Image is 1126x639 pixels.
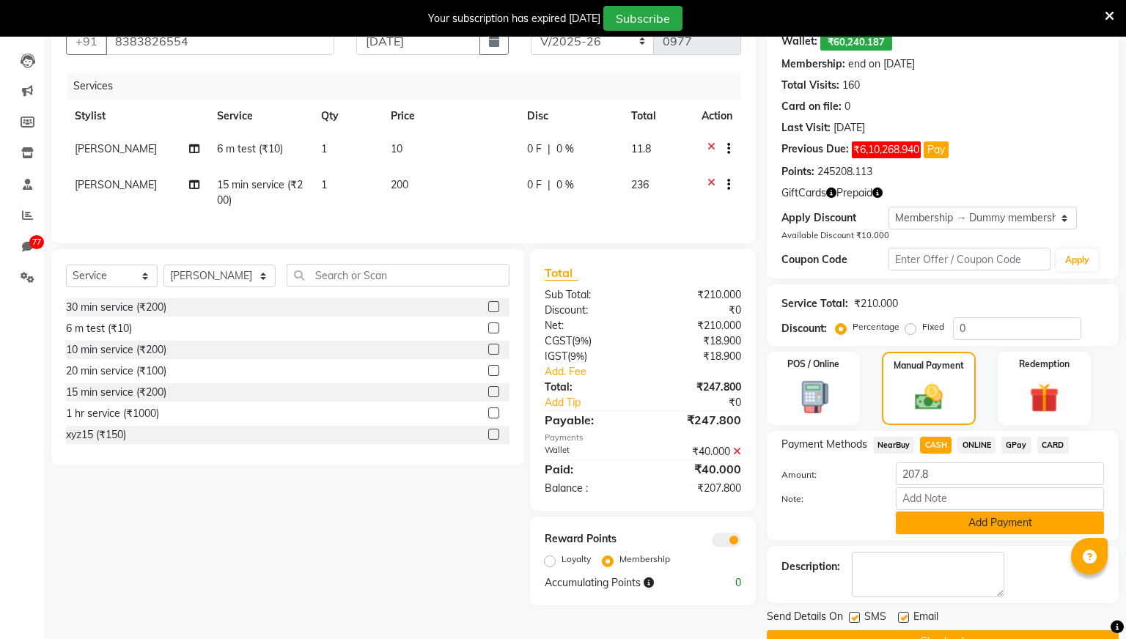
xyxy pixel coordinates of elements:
[534,460,643,478] div: Paid:
[556,141,574,157] span: 0 %
[619,553,670,566] label: Membership
[894,359,964,372] label: Manual Payment
[888,248,1050,270] input: Enter Offer / Coupon Code
[534,333,643,349] div: ( )
[534,380,643,395] div: Total:
[697,575,751,591] div: 0
[693,100,741,133] th: Action
[853,320,899,333] label: Percentage
[781,185,826,201] span: GiftCards
[217,178,303,207] span: 15 min service (₹200)
[1001,437,1031,454] span: GPay
[643,460,752,478] div: ₹40.000
[781,559,840,575] div: Description:
[781,34,817,51] div: Wallet:
[922,320,944,333] label: Fixed
[817,164,872,180] div: 245208.113
[643,333,752,349] div: ₹18.900
[382,100,518,133] th: Price
[527,177,542,193] span: 0 F
[321,178,327,191] span: 1
[787,358,839,371] label: POS / Online
[534,364,751,380] a: Add. Fee
[66,363,166,379] div: 20 min service (₹100)
[556,177,574,193] span: 0 %
[534,318,643,333] div: Net:
[957,437,996,454] span: ONLINE
[643,481,752,496] div: ₹207.800
[562,553,591,566] label: Loyalty
[643,303,752,318] div: ₹0
[643,411,752,429] div: ₹247.800
[631,142,651,155] span: 11.8
[75,142,157,155] span: [PERSON_NAME]
[575,335,589,347] span: 9%
[428,11,600,26] div: Your subscription has expired [DATE]
[391,178,408,191] span: 200
[545,334,572,347] span: CGST
[906,381,952,413] img: _cash.svg
[545,350,567,363] span: IGST
[781,120,831,136] div: Last Visit:
[770,468,886,481] label: Amount:
[66,427,126,443] div: xyz15 (₹150)
[781,141,849,158] div: Previous Due:
[548,177,551,193] span: |
[287,264,509,287] input: Search or Scan
[534,444,643,459] div: Wallet
[844,99,850,114] div: 0
[896,487,1104,510] input: Add Note
[518,100,622,133] th: Disc
[781,164,814,180] div: Points:
[896,462,1104,485] input: Amount
[534,303,643,318] div: Discount:
[66,406,159,421] div: 1 hr service (₹1000)
[1020,380,1069,416] img: _gift.svg
[781,321,827,336] div: Discount:
[643,444,752,459] div: ₹40.000
[781,229,1104,242] div: Available Discount ₹10.000
[834,120,865,136] div: [DATE]
[781,56,845,72] div: Membership:
[548,141,551,157] span: |
[67,73,752,100] div: Services
[570,350,584,362] span: 9%
[66,100,208,133] th: Stylist
[66,385,166,400] div: 15 min service (₹200)
[631,178,649,191] span: 236
[1056,249,1098,271] button: Apply
[321,142,327,155] span: 1
[896,511,1104,534] button: Add Payment
[643,287,752,303] div: ₹210.000
[848,56,915,72] div: end on [DATE]
[781,78,839,93] div: Total Visits:
[790,380,838,415] img: _pos-terminal.svg
[643,349,752,364] div: ₹18.900
[661,395,752,410] div: ₹0
[643,380,752,395] div: ₹247.800
[75,178,157,191] span: [PERSON_NAME]
[842,78,860,93] div: 160
[781,437,867,452] span: Payment Methods
[781,210,889,226] div: Apply Discount
[820,34,892,51] span: ₹60,240.187
[208,100,312,133] th: Service
[391,142,402,155] span: 10
[913,609,938,627] span: Email
[864,609,886,627] span: SMS
[770,492,886,506] label: Note:
[643,318,752,333] div: ₹210.000
[622,100,693,133] th: Total
[29,235,44,250] span: 77
[534,395,660,410] a: Add Tip
[781,99,842,114] div: Card on file:
[920,437,952,454] span: CASH
[534,349,643,364] div: ( )
[66,300,166,315] div: 30 min service (₹200)
[781,296,848,311] div: Service Total:
[66,342,166,358] div: 10 min service (₹200)
[1019,358,1070,371] label: Redemption
[852,141,921,158] span: ₹6,10,268.940
[312,100,382,133] th: Qty
[781,252,889,267] div: Coupon Code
